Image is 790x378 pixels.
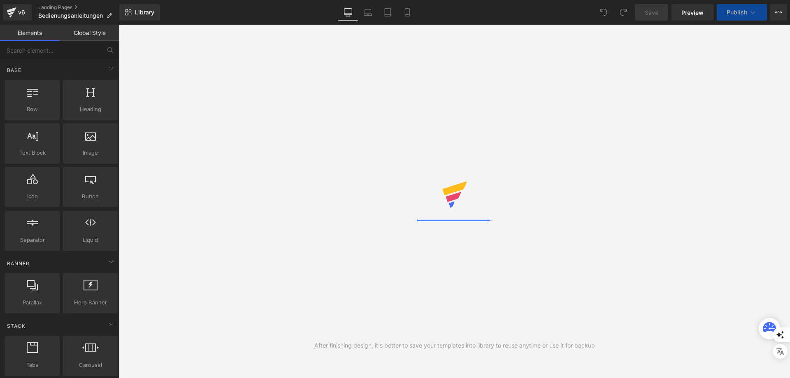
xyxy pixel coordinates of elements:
a: Tablet [378,4,397,21]
span: Tabs [7,361,57,369]
span: Base [6,66,22,74]
div: After finishing design, it's better to save your templates into library to reuse anytime or use i... [314,341,595,350]
span: Image [65,148,115,157]
span: Separator [7,236,57,244]
a: Global Style [60,25,119,41]
a: Desktop [338,4,358,21]
span: Library [135,9,154,16]
span: Preview [681,8,704,17]
button: More [770,4,787,21]
span: Save [645,8,658,17]
a: Mobile [397,4,417,21]
span: Stack [6,322,26,330]
span: Heading [65,105,115,114]
div: v6 [16,7,27,18]
span: Hero Banner [65,298,115,307]
span: Icon [7,192,57,201]
span: Banner [6,260,30,267]
a: Landing Pages [38,4,119,11]
a: v6 [3,4,32,21]
a: Laptop [358,4,378,21]
span: Text Block [7,148,57,157]
span: Liquid [65,236,115,244]
span: Bedienungsanleitungen [38,12,103,19]
span: Carousel [65,361,115,369]
button: Redo [615,4,632,21]
span: Button [65,192,115,201]
span: Parallax [7,298,57,307]
span: Publish [727,9,747,16]
span: Row [7,105,57,114]
button: Undo [595,4,612,21]
button: Publish [717,4,767,21]
a: Preview [671,4,713,21]
a: New Library [119,4,160,21]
